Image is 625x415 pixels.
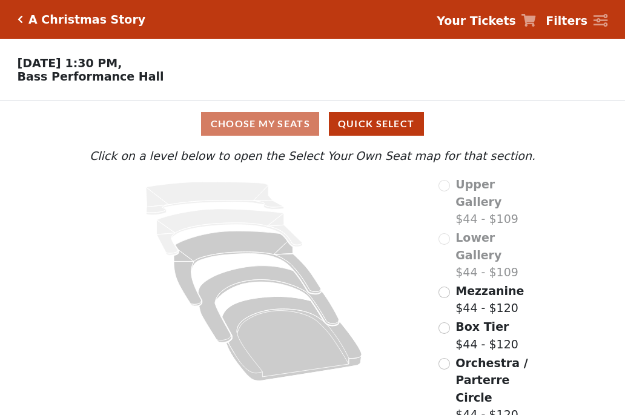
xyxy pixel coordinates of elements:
path: Upper Gallery - Seats Available: 0 [146,182,284,215]
h5: A Christmas Story [28,13,145,27]
label: $44 - $120 [455,282,524,317]
span: Orchestra / Parterre Circle [455,356,527,404]
strong: Your Tickets [437,14,516,27]
path: Orchestra / Parterre Circle - Seats Available: 131 [222,297,362,381]
a: Filters [546,12,607,30]
label: $44 - $120 [455,318,518,353]
span: Lower Gallery [455,231,501,262]
label: $44 - $109 [455,229,538,281]
p: Click on a level below to open the Select Your Own Seat map for that section. [87,147,538,165]
button: Quick Select [329,112,424,136]
span: Box Tier [455,320,509,333]
a: Your Tickets [437,12,536,30]
span: Mezzanine [455,284,524,297]
path: Lower Gallery - Seats Available: 0 [157,209,303,255]
label: $44 - $109 [455,176,538,228]
strong: Filters [546,14,587,27]
a: Click here to go back to filters [18,15,23,24]
span: Upper Gallery [455,178,501,208]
